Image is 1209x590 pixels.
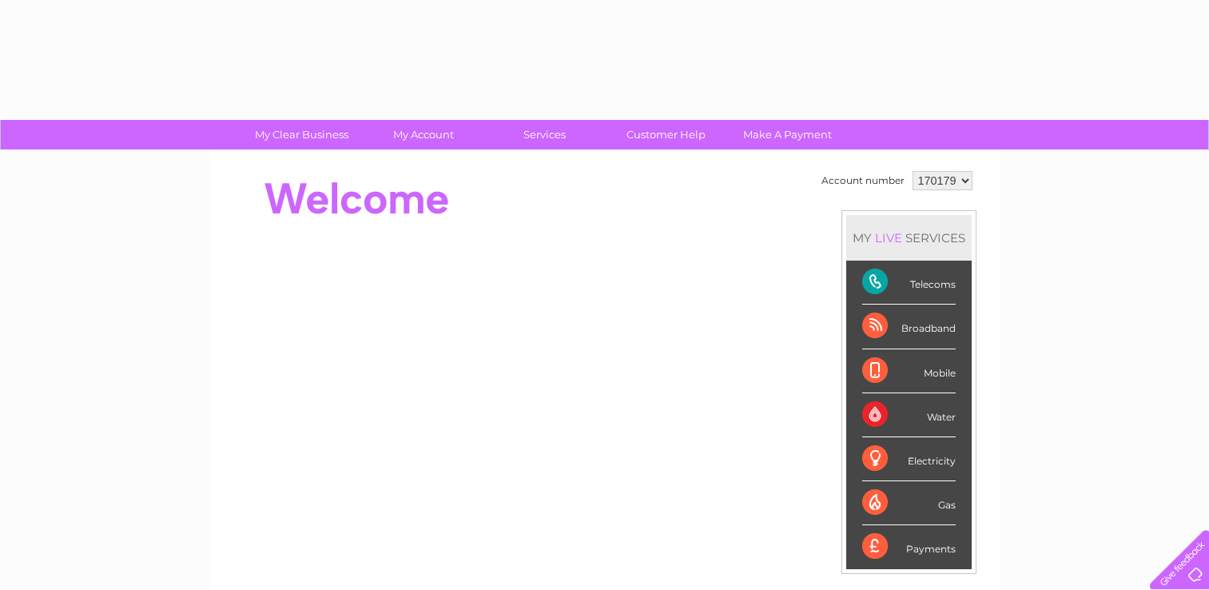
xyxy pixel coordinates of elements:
[357,120,489,149] a: My Account
[862,481,956,525] div: Gas
[862,525,956,568] div: Payments
[862,437,956,481] div: Electricity
[817,167,909,194] td: Account number
[722,120,853,149] a: Make A Payment
[862,305,956,349] div: Broadband
[236,120,368,149] a: My Clear Business
[862,349,956,393] div: Mobile
[600,120,732,149] a: Customer Help
[862,261,956,305] div: Telecoms
[479,120,610,149] a: Services
[846,215,972,261] div: MY SERVICES
[872,230,905,245] div: LIVE
[862,393,956,437] div: Water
